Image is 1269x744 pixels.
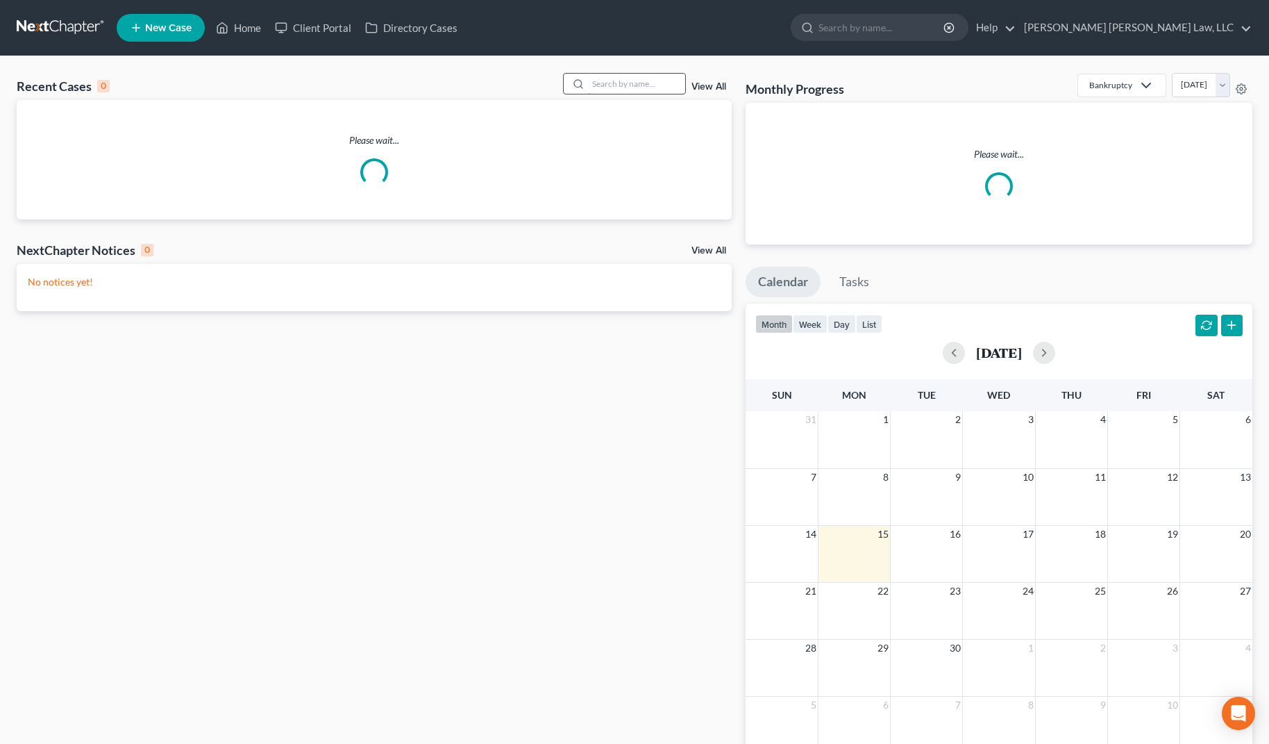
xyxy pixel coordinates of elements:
[882,411,890,428] span: 1
[746,81,844,97] h3: Monthly Progress
[1238,583,1252,600] span: 27
[1027,697,1035,713] span: 8
[948,640,962,656] span: 30
[827,315,856,333] button: day
[1093,526,1107,543] span: 18
[17,78,110,94] div: Recent Cases
[969,15,1016,40] a: Help
[358,15,464,40] a: Directory Cases
[842,389,866,401] span: Mon
[948,583,962,600] span: 23
[954,411,962,428] span: 2
[691,246,726,256] a: View All
[987,389,1010,401] span: Wed
[804,411,818,428] span: 31
[804,526,818,543] span: 14
[1166,583,1179,600] span: 26
[97,80,110,92] div: 0
[757,147,1241,161] p: Please wait...
[809,697,818,713] span: 5
[1136,389,1151,401] span: Fri
[1099,697,1107,713] span: 9
[772,389,792,401] span: Sun
[1244,640,1252,656] span: 4
[588,74,685,94] input: Search by name...
[28,275,721,289] p: No notices yet!
[755,315,793,333] button: month
[17,242,153,258] div: NextChapter Notices
[976,345,1022,360] h2: [DATE]
[809,469,818,486] span: 7
[876,640,890,656] span: 29
[1166,697,1179,713] span: 10
[1171,411,1179,428] span: 5
[268,15,358,40] a: Client Portal
[145,23,192,33] span: New Case
[876,526,890,543] span: 15
[1166,469,1179,486] span: 12
[1171,640,1179,656] span: 3
[804,583,818,600] span: 21
[1027,411,1035,428] span: 3
[1093,583,1107,600] span: 25
[1093,469,1107,486] span: 11
[1021,526,1035,543] span: 17
[17,133,732,147] p: Please wait...
[141,244,153,256] div: 0
[882,697,890,713] span: 6
[827,267,882,297] a: Tasks
[876,583,890,600] span: 22
[1021,469,1035,486] span: 10
[1222,697,1255,730] div: Open Intercom Messenger
[1099,640,1107,656] span: 2
[882,469,890,486] span: 8
[1207,389,1225,401] span: Sat
[804,640,818,656] span: 28
[1244,411,1252,428] span: 6
[1021,583,1035,600] span: 24
[818,15,946,40] input: Search by name...
[1099,411,1107,428] span: 4
[209,15,268,40] a: Home
[1027,640,1035,656] span: 1
[691,82,726,92] a: View All
[746,267,821,297] a: Calendar
[1238,526,1252,543] span: 20
[918,389,936,401] span: Tue
[1061,389,1082,401] span: Thu
[1166,526,1179,543] span: 19
[954,469,962,486] span: 9
[1089,79,1132,91] div: Bankruptcy
[793,315,827,333] button: week
[1238,469,1252,486] span: 13
[954,697,962,713] span: 7
[856,315,882,333] button: list
[1017,15,1252,40] a: [PERSON_NAME] [PERSON_NAME] Law, LLC
[948,526,962,543] span: 16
